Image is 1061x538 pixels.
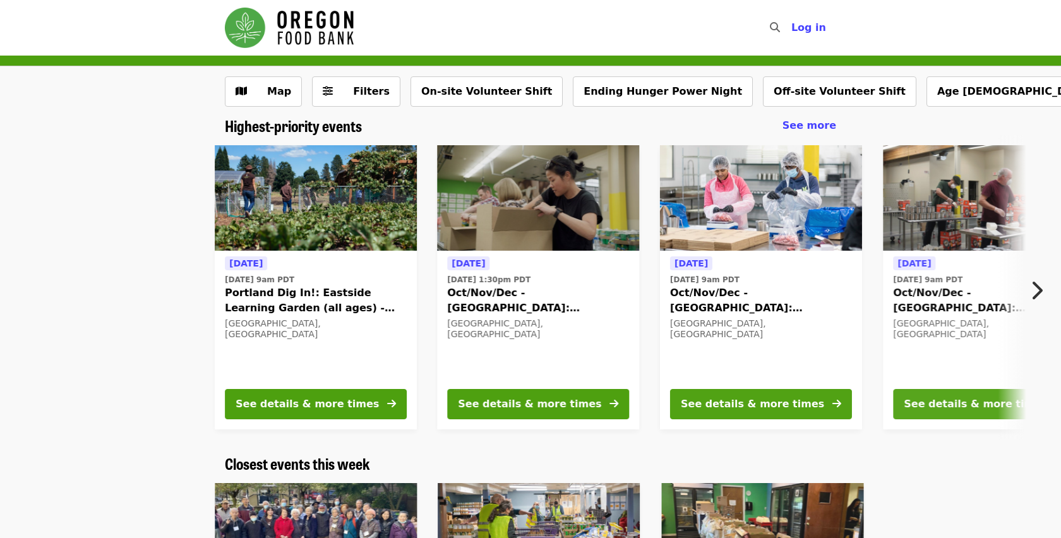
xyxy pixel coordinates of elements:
div: [GEOGRAPHIC_DATA], [GEOGRAPHIC_DATA] [670,318,852,340]
i: search icon [770,21,780,33]
div: [GEOGRAPHIC_DATA], [GEOGRAPHIC_DATA] [225,318,407,340]
div: See details & more times [904,397,1047,412]
button: On-site Volunteer Shift [411,76,563,107]
button: Show map view [225,76,302,107]
span: [DATE] [674,258,708,268]
div: See details & more times [458,397,601,412]
img: Oct/Nov/Dec - Portland: Repack/Sort (age 8+) organized by Oregon Food Bank [437,145,639,251]
img: Portland Dig In!: Eastside Learning Garden (all ages) - Aug/Sept/Oct organized by Oregon Food Bank [215,145,417,251]
a: Closest events this week [225,455,370,473]
span: Closest events this week [225,452,370,474]
span: Filters [353,85,390,97]
i: map icon [236,85,247,97]
div: [GEOGRAPHIC_DATA], [GEOGRAPHIC_DATA] [447,318,629,340]
i: arrow-right icon [609,398,618,410]
button: Ending Hunger Power Night [573,76,753,107]
span: Highest-priority events [225,114,362,136]
i: arrow-right icon [832,398,841,410]
i: arrow-right icon [387,398,396,410]
button: See details & more times [225,389,407,419]
time: [DATE] 9am PDT [225,274,294,285]
div: Closest events this week [215,455,846,473]
span: Oct/Nov/Dec - [GEOGRAPHIC_DATA]: Repack/Sort (age [DEMOGRAPHIC_DATA]+) [447,285,629,316]
div: See details & more times [236,397,379,412]
button: Off-site Volunteer Shift [763,76,916,107]
button: Filters (0 selected) [312,76,400,107]
span: Portland Dig In!: Eastside Learning Garden (all ages) - Aug/Sept/Oct [225,285,407,316]
button: Next item [1019,273,1061,308]
a: Highest-priority events [225,117,362,135]
input: Search [788,13,798,43]
span: Oct/Nov/Dec - [GEOGRAPHIC_DATA]: Repack/Sort (age [DEMOGRAPHIC_DATA]+) [670,285,852,316]
span: [DATE] [452,258,485,268]
img: Oregon Food Bank - Home [225,8,354,48]
a: See details for "Oct/Nov/Dec - Portland: Repack/Sort (age 8+)" [437,145,639,429]
button: Log in [781,15,836,40]
i: sliders-h icon [323,85,333,97]
i: chevron-right icon [1030,278,1043,302]
time: [DATE] 9am PDT [670,274,740,285]
time: [DATE] 1:30pm PDT [447,274,530,285]
span: See more [782,119,836,131]
div: See details & more times [681,397,824,412]
button: See details & more times [447,389,629,419]
a: See more [782,118,836,133]
span: Map [267,85,291,97]
a: See details for "Portland Dig In!: Eastside Learning Garden (all ages) - Aug/Sept/Oct" [215,145,417,429]
a: See details for "Oct/Nov/Dec - Beaverton: Repack/Sort (age 10+)" [660,145,862,429]
div: Highest-priority events [215,117,846,135]
img: Oct/Nov/Dec - Beaverton: Repack/Sort (age 10+) organized by Oregon Food Bank [660,145,862,251]
span: Log in [791,21,826,33]
span: [DATE] [229,258,263,268]
button: See details & more times [670,389,852,419]
time: [DATE] 9am PDT [893,274,962,285]
span: [DATE] [897,258,931,268]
